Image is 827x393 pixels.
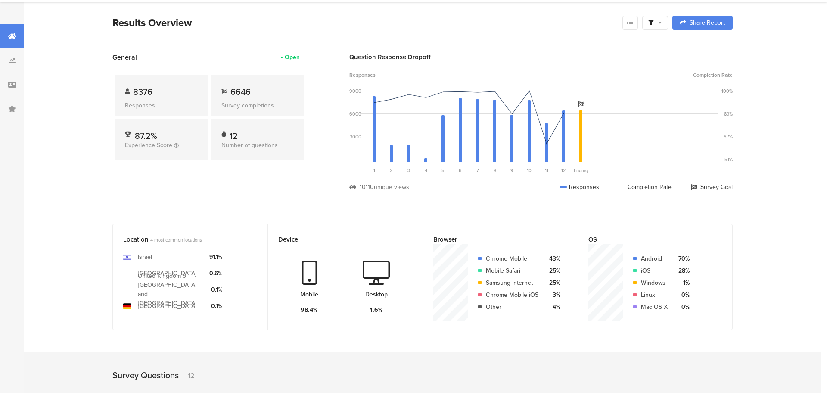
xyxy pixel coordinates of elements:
div: OS [588,235,708,244]
div: 0.1% [209,285,222,294]
div: 3000 [350,133,361,140]
div: Mobile [300,290,318,299]
div: 10110 [360,182,374,192]
span: Completion Rate [693,71,733,79]
div: Completion Rate [619,182,672,192]
div: 25% [545,266,560,275]
span: Experience Score [125,141,172,150]
div: Chrome Mobile iOS [486,290,538,299]
div: Ending [572,167,590,174]
div: Chrome Mobile [486,254,538,263]
div: 70% [675,254,690,263]
div: Android [641,254,668,263]
div: Desktop [365,290,388,299]
div: 12 [230,129,238,138]
div: Israel [138,252,152,261]
i: Survey Goal [578,101,584,107]
div: Mobile Safari [486,266,538,275]
span: 1 [373,167,375,174]
div: 91.1% [209,252,222,261]
div: Question Response Dropoff [349,52,733,62]
div: iOS [641,266,668,275]
div: Browser [433,235,553,244]
div: Device [278,235,398,244]
div: 0% [675,290,690,299]
div: 67% [724,133,733,140]
div: 43% [545,254,560,263]
div: 0.6% [209,269,222,278]
div: Samsung Internet [486,278,538,287]
span: 10 [527,167,532,174]
span: 8376 [133,85,152,98]
div: unique views [374,182,409,192]
div: 9000 [349,88,361,94]
span: 2 [390,167,393,174]
div: 98.4% [301,305,318,314]
span: Share Report [690,20,725,26]
span: 12 [561,167,566,174]
div: 1.6% [370,305,383,314]
span: 11 [545,167,548,174]
span: 6 [459,167,462,174]
div: 0% [675,302,690,311]
div: Survey completions [221,101,294,110]
span: 3 [407,167,410,174]
div: Linux [641,290,668,299]
span: General [112,52,137,62]
div: 3% [545,290,560,299]
div: 100% [721,88,733,94]
div: 83% [724,110,733,117]
div: 28% [675,266,690,275]
span: Number of questions [221,141,278,150]
span: 5 [441,167,445,174]
span: 4 most common locations [150,236,202,243]
span: 6646 [230,85,251,98]
div: 1% [675,278,690,287]
div: [GEOGRAPHIC_DATA] [138,302,197,311]
div: 6000 [349,110,361,117]
div: Location [123,235,243,244]
div: Windows [641,278,668,287]
span: 9 [510,167,513,174]
div: 25% [545,278,560,287]
div: Responses [125,101,197,110]
div: Responses [560,182,599,192]
div: 4% [545,302,560,311]
div: Survey Goal [691,182,733,192]
div: 0.1% [209,302,222,311]
div: Results Overview [112,15,618,31]
span: 8 [494,167,496,174]
div: Open [285,53,300,62]
div: United Kingdom of [GEOGRAPHIC_DATA] and [GEOGRAPHIC_DATA] [138,271,202,308]
div: Mac OS X [641,302,668,311]
div: 12 [183,371,194,380]
span: Responses [349,71,376,79]
span: 7 [476,167,479,174]
div: Other [486,302,538,311]
div: 51% [724,156,733,163]
span: 87.2% [135,129,157,142]
div: Survey Questions [112,369,179,382]
span: 4 [425,167,427,174]
div: [GEOGRAPHIC_DATA] [138,269,197,278]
